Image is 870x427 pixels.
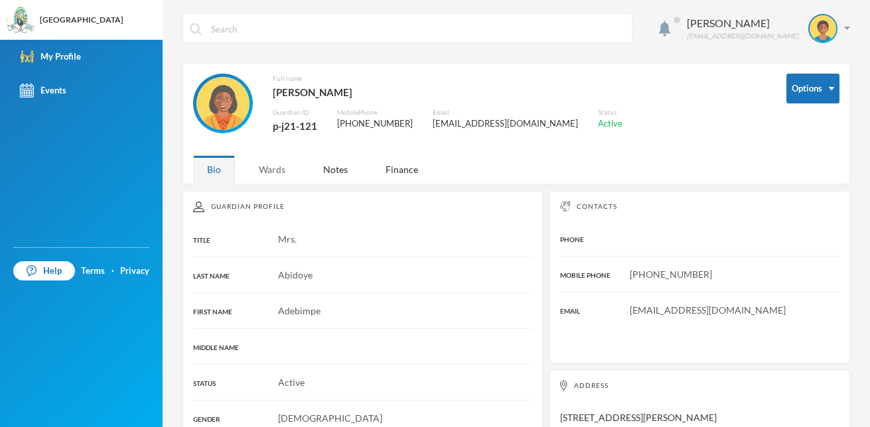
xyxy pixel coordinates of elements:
div: Address [560,381,839,391]
img: GUARDIAN [196,77,250,130]
div: [PHONE_NUMBER] [337,117,413,131]
div: · [111,265,114,278]
span: PHONE [560,235,584,243]
span: Mrs. [278,233,297,245]
div: [EMAIL_ADDRESS][DOMAIN_NAME] [687,31,798,41]
span: Active [278,377,305,388]
div: Guardian ID [273,107,317,117]
button: Options [786,74,839,103]
div: Email [433,107,578,117]
div: Events [20,84,66,97]
a: Privacy [120,265,149,278]
img: STUDENT [810,15,836,42]
div: Status [598,107,622,117]
span: MIDDLE NAME [193,343,239,351]
div: Finance [372,155,432,184]
div: [PERSON_NAME] [687,15,798,31]
span: [EMAIL_ADDRESS][DOMAIN_NAME] [630,304,786,316]
div: [GEOGRAPHIC_DATA] [40,14,123,26]
div: My Profile [20,50,81,64]
div: Guardian Profile [193,202,532,212]
div: Bio [193,155,235,184]
img: logo [7,7,34,34]
div: Contacts [560,202,839,212]
div: Active [598,117,622,131]
div: [PERSON_NAME] [273,84,622,101]
span: [DEMOGRAPHIC_DATA] [278,412,382,424]
input: Search [210,14,625,44]
img: search [190,23,202,35]
div: [EMAIL_ADDRESS][DOMAIN_NAME] [433,117,578,131]
div: Mobile Phone [337,107,413,117]
span: [PHONE_NUMBER] [630,269,712,280]
span: Adebimpe [278,305,321,316]
span: Abidoye [278,269,313,280]
a: Terms [81,265,105,278]
div: Full name [273,74,622,84]
a: Help [13,261,75,281]
div: Notes [309,155,362,184]
div: p-j21-121 [273,117,317,135]
div: Wards [245,155,299,184]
